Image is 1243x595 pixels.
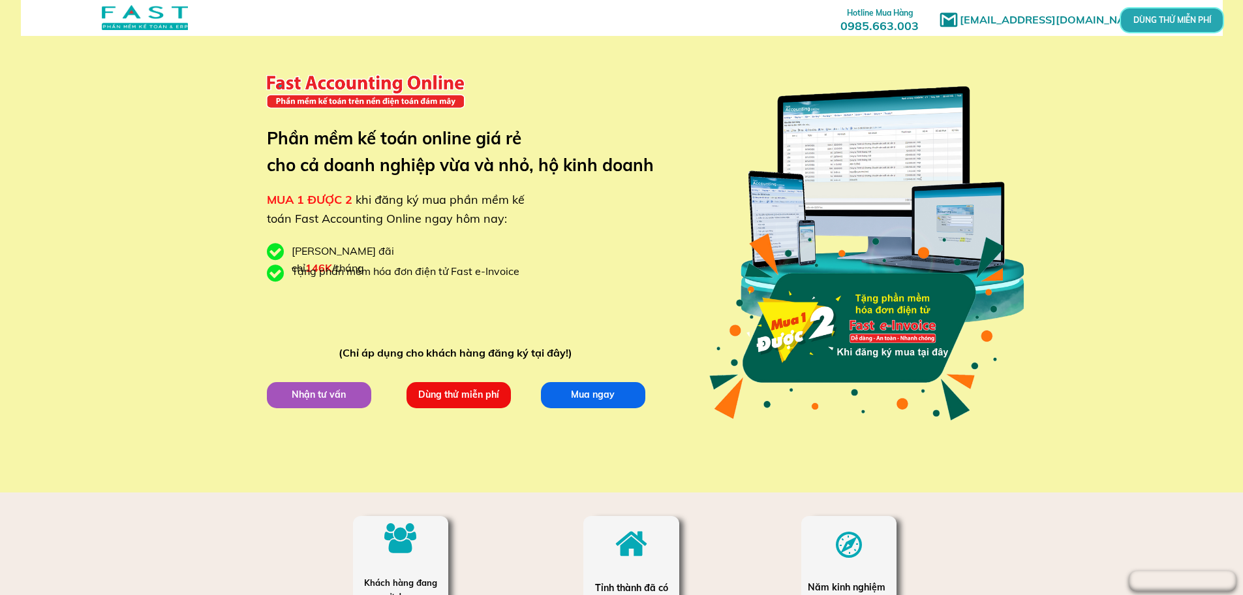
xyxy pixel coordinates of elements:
[292,243,461,276] div: [PERSON_NAME] đãi chỉ /tháng
[960,12,1152,29] h1: [EMAIL_ADDRESS][DOMAIN_NAME]
[1122,9,1221,32] p: DÙNG THỬ MIỄN PHÍ
[847,8,913,18] span: Hotline Mua Hàng
[262,381,375,410] p: Nhận tư vấn
[267,192,525,226] span: khi đăng ký mua phần mềm kế toán Fast Accounting Online ngay hôm nay:
[267,192,352,207] span: MUA 1 ĐƯỢC 2
[292,263,529,280] div: Tặng phần mềm hóa đơn điện tử Fast e-Invoice
[339,345,578,362] div: (Chỉ áp dụng cho khách hàng đăng ký tại đây!)
[536,381,649,410] p: Mua ngay
[826,5,933,33] h3: 0985.663.003
[305,261,332,274] span: 146K
[267,125,673,179] h3: Phần mềm kế toán online giá rẻ cho cả doanh nghiệp vừa và nhỏ, hộ kinh doanh
[808,580,889,594] div: Năm kinh nghiệm
[401,381,515,410] p: Dùng thử miễn phí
